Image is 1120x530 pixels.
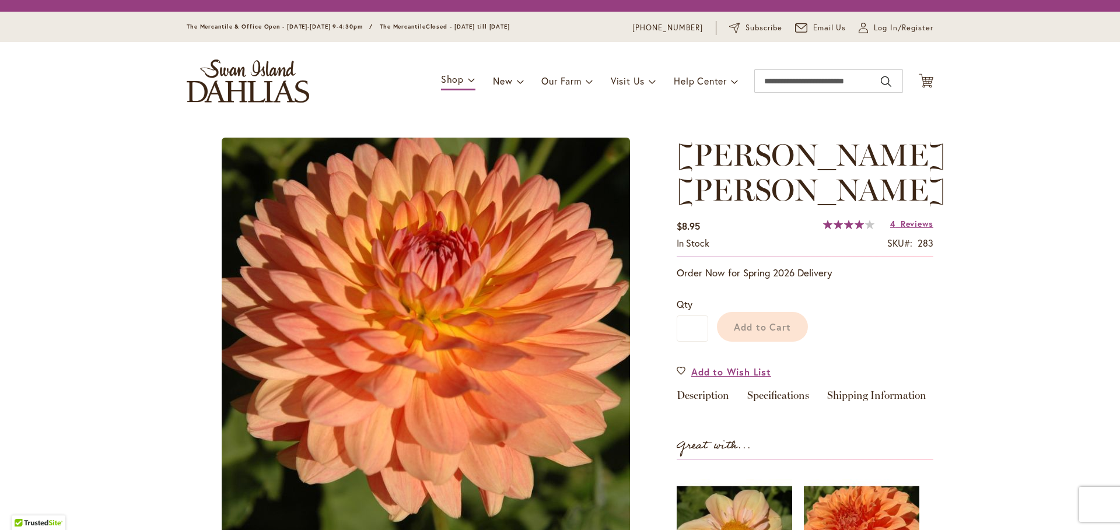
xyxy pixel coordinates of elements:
[426,23,510,30] span: Closed - [DATE] till [DATE]
[859,22,933,34] a: Log In/Register
[632,22,703,34] a: [PHONE_NUMBER]
[9,489,41,521] iframe: Launch Accessibility Center
[677,136,946,208] span: [PERSON_NAME] [PERSON_NAME]
[677,237,709,250] div: Availability
[890,218,895,229] span: 4
[823,220,874,229] div: 82%
[677,390,933,407] div: Detailed Product Info
[611,75,645,87] span: Visit Us
[541,75,581,87] span: Our Farm
[745,22,782,34] span: Subscribe
[795,22,846,34] a: Email Us
[747,390,809,407] a: Specifications
[677,436,751,455] strong: Great with...
[441,73,464,85] span: Shop
[677,220,700,232] span: $8.95
[827,390,926,407] a: Shipping Information
[881,72,891,91] button: Search
[887,237,912,249] strong: SKU
[901,218,933,229] span: Reviews
[874,22,933,34] span: Log In/Register
[493,75,512,87] span: New
[187,23,426,30] span: The Mercantile & Office Open - [DATE]-[DATE] 9-4:30pm / The Mercantile
[677,237,709,249] span: In stock
[677,266,933,280] p: Order Now for Spring 2026 Delivery
[187,59,309,103] a: store logo
[691,365,771,378] span: Add to Wish List
[729,22,782,34] a: Subscribe
[813,22,846,34] span: Email Us
[890,218,933,229] a: 4 Reviews
[677,390,729,407] a: Description
[677,365,771,378] a: Add to Wish List
[674,75,727,87] span: Help Center
[677,298,692,310] span: Qty
[918,237,933,250] div: 283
